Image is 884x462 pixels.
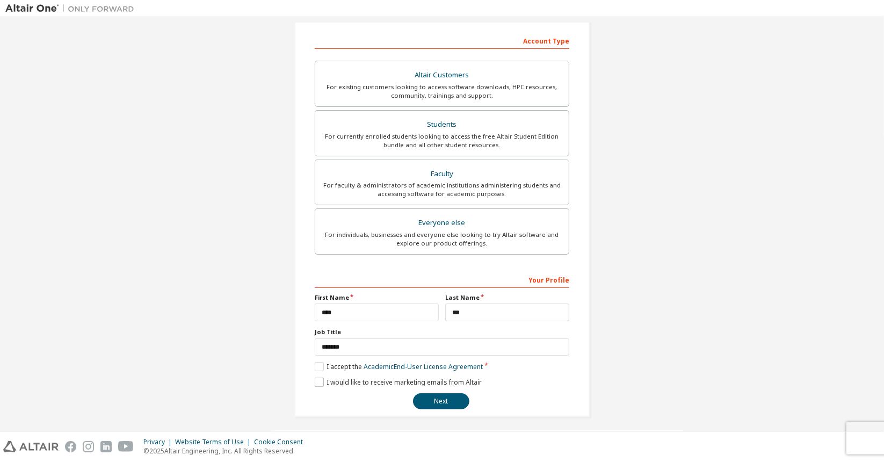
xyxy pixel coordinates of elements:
div: Cookie Consent [254,438,309,446]
label: I would like to receive marketing emails from Altair [315,378,482,387]
div: Faculty [322,167,562,182]
p: © 2025 Altair Engineering, Inc. All Rights Reserved. [143,446,309,456]
div: Students [322,117,562,132]
div: For individuals, businesses and everyone else looking to try Altair software and explore our prod... [322,230,562,248]
label: I accept the [315,362,483,371]
label: First Name [315,293,439,302]
div: For currently enrolled students looking to access the free Altair Student Edition bundle and all ... [322,132,562,149]
img: instagram.svg [83,441,94,452]
div: Privacy [143,438,175,446]
img: youtube.svg [118,441,134,452]
div: For existing customers looking to access software downloads, HPC resources, community, trainings ... [322,83,562,100]
div: Altair Customers [322,68,562,83]
img: Altair One [5,3,140,14]
img: linkedin.svg [100,441,112,452]
div: Everyone else [322,215,562,230]
img: altair_logo.svg [3,441,59,452]
div: Website Terms of Use [175,438,254,446]
label: Job Title [315,328,569,336]
label: Last Name [445,293,569,302]
div: Your Profile [315,271,569,288]
div: Account Type [315,32,569,49]
div: For faculty & administrators of academic institutions administering students and accessing softwa... [322,181,562,198]
img: facebook.svg [65,441,76,452]
a: Academic End-User License Agreement [364,362,483,371]
button: Next [413,393,469,409]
